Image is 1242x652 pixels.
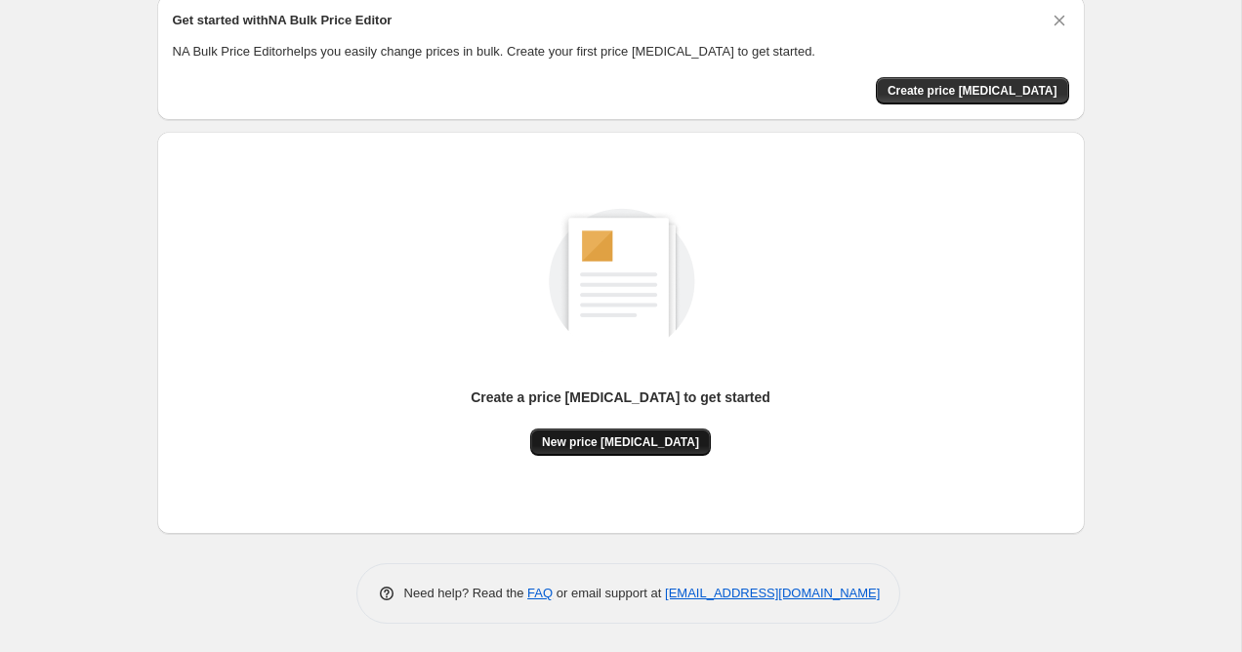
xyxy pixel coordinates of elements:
span: New price [MEDICAL_DATA] [542,434,699,450]
p: Create a price [MEDICAL_DATA] to get started [471,387,770,407]
h2: Get started with NA Bulk Price Editor [173,11,393,30]
span: or email support at [553,586,665,600]
button: Create price change job [876,77,1069,104]
a: FAQ [527,586,553,600]
span: Need help? Read the [404,586,528,600]
button: Dismiss card [1050,11,1069,30]
p: NA Bulk Price Editor helps you easily change prices in bulk. Create your first price [MEDICAL_DAT... [173,42,1069,61]
span: Create price [MEDICAL_DATA] [888,83,1057,99]
a: [EMAIL_ADDRESS][DOMAIN_NAME] [665,586,880,600]
button: New price [MEDICAL_DATA] [530,428,711,456]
